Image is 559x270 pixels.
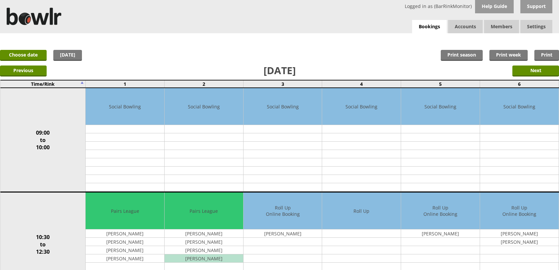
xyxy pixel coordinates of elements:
[534,50,559,61] a: Print
[165,193,243,229] td: Pairs League
[86,238,164,246] td: [PERSON_NAME]
[243,80,322,88] td: 3
[86,254,164,263] td: [PERSON_NAME]
[244,193,322,229] td: Roll Up Online Booking
[401,193,480,229] td: Roll Up Online Booking
[165,88,243,125] td: Social Bowling
[480,229,559,238] td: [PERSON_NAME]
[165,246,243,254] td: [PERSON_NAME]
[0,88,86,192] td: 09:00 to 10:00
[480,238,559,246] td: [PERSON_NAME]
[520,20,552,33] span: Settings
[86,246,164,254] td: [PERSON_NAME]
[86,229,164,238] td: [PERSON_NAME]
[484,20,519,33] span: Members
[480,80,559,88] td: 6
[244,229,322,238] td: [PERSON_NAME]
[401,80,480,88] td: 5
[86,193,164,229] td: Pairs League
[480,88,559,125] td: Social Bowling
[0,80,86,88] td: Time/Rink
[448,20,483,33] span: Accounts
[441,50,483,61] a: Print season
[322,193,401,229] td: Roll Up
[86,88,164,125] td: Social Bowling
[165,254,243,263] td: [PERSON_NAME]
[412,20,447,34] a: Bookings
[512,66,559,76] input: Next
[480,193,559,229] td: Roll Up Online Booking
[489,50,528,61] a: Print week
[53,50,82,61] a: [DATE]
[86,80,165,88] td: 1
[165,80,244,88] td: 2
[401,229,480,238] td: [PERSON_NAME]
[165,229,243,238] td: [PERSON_NAME]
[165,238,243,246] td: [PERSON_NAME]
[401,88,480,125] td: Social Bowling
[244,88,322,125] td: Social Bowling
[322,80,401,88] td: 4
[322,88,401,125] td: Social Bowling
